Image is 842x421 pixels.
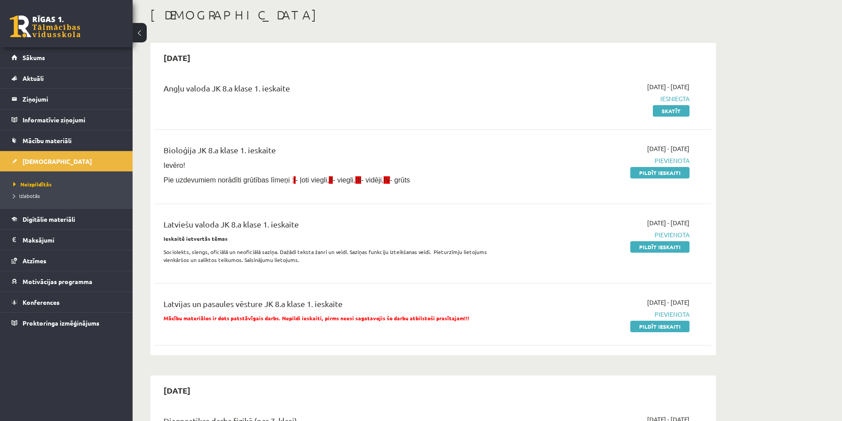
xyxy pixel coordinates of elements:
[11,209,122,229] a: Digitālie materiāli
[164,248,510,264] p: Sociolekts, slengs, oficiālā un neoficiālā saziņa. Dažādi teksta žanri un veidi. Saziņas funkciju...
[13,180,124,188] a: Neizpildītās
[23,298,60,306] span: Konferences
[630,321,690,332] a: Pildīt ieskaiti
[13,192,124,200] a: Izlabotās
[155,47,199,68] h2: [DATE]
[23,257,46,265] span: Atzīmes
[647,298,690,307] span: [DATE] - [DATE]
[653,105,690,117] a: Skatīt
[23,110,122,130] legend: Informatīvie ziņojumi
[13,181,52,188] span: Neizpildītās
[164,298,510,314] div: Latvijas un pasaules vēsture JK 8.a klase 1. ieskaite
[10,15,80,38] a: Rīgas 1. Tālmācības vidusskola
[647,218,690,228] span: [DATE] - [DATE]
[23,157,92,165] span: [DEMOGRAPHIC_DATA]
[13,192,40,199] span: Izlabotās
[11,130,122,151] a: Mācību materiāli
[355,176,361,184] span: III
[11,250,122,271] a: Atzīmes
[647,144,690,153] span: [DATE] - [DATE]
[164,82,510,99] div: Angļu valoda JK 8.a klase 1. ieskaite
[150,8,716,23] h1: [DEMOGRAPHIC_DATA]
[523,156,690,165] span: Pievienota
[11,230,122,250] a: Maksājumi
[164,162,185,169] span: Ievēro!
[11,68,122,88] a: Aktuāli
[11,292,122,312] a: Konferences
[523,230,690,239] span: Pievienota
[11,47,122,68] a: Sākums
[23,89,122,109] legend: Ziņojumi
[23,319,99,327] span: Proktoringa izmēģinājums
[164,144,510,160] div: Bioloģija JK 8.a klase 1. ieskaite
[23,53,45,61] span: Sākums
[523,310,690,319] span: Pievienota
[329,176,333,184] span: II
[293,176,295,184] span: I
[11,89,122,109] a: Ziņojumi
[164,218,510,235] div: Latviešu valoda JK 8.a klase 1. ieskaite
[23,230,122,250] legend: Maksājumi
[23,74,44,82] span: Aktuāli
[11,271,122,292] a: Motivācijas programma
[23,277,92,285] span: Motivācijas programma
[164,315,469,322] span: Mācību materiālos ir dots patstāvīgais darbs. Nepildi ieskaiti, pirms neesi sagatavojis šo darbu ...
[630,167,690,178] a: Pildīt ieskaiti
[11,110,122,130] a: Informatīvie ziņojumi
[23,215,75,223] span: Digitālie materiāli
[630,241,690,253] a: Pildīt ieskaiti
[647,82,690,91] span: [DATE] - [DATE]
[11,151,122,171] a: [DEMOGRAPHIC_DATA]
[164,176,410,184] span: Pie uzdevumiem norādīti grūtības līmeņi : - ļoti viegli, - viegli, - vidēji, - grūts
[155,380,199,401] h2: [DATE]
[23,137,72,144] span: Mācību materiāli
[164,235,228,242] strong: Ieskaitē ietvertās tēmas
[523,94,690,103] span: Iesniegta
[11,313,122,333] a: Proktoringa izmēģinājums
[384,176,390,184] span: IV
